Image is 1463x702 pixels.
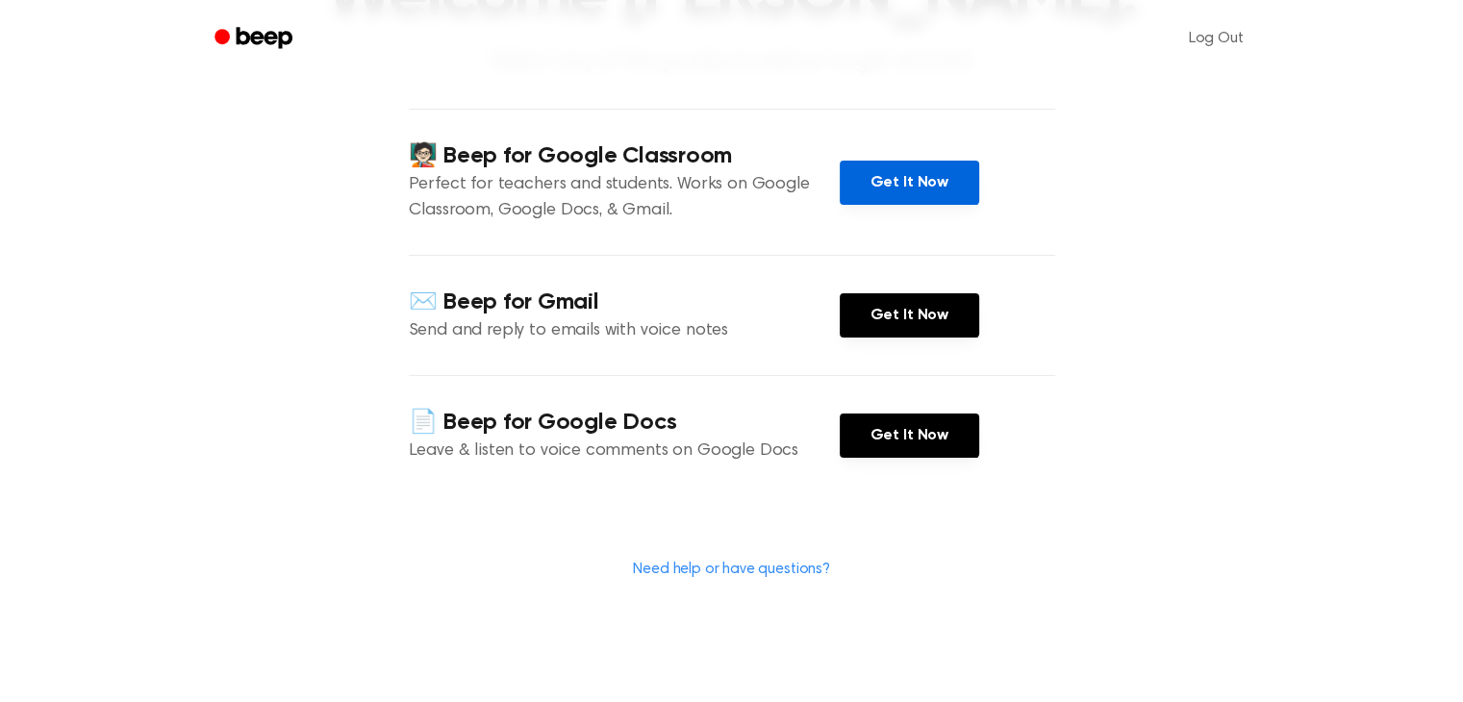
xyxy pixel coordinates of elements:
[409,318,840,344] p: Send and reply to emails with voice notes
[201,20,310,58] a: Beep
[840,161,979,205] a: Get It Now
[840,414,979,458] a: Get It Now
[409,439,840,464] p: Leave & listen to voice comments on Google Docs
[1170,15,1263,62] a: Log Out
[409,287,840,318] h4: ✉️ Beep for Gmail
[409,172,840,224] p: Perfect for teachers and students. Works on Google Classroom, Google Docs, & Gmail.
[840,293,979,338] a: Get It Now
[633,562,830,577] a: Need help or have questions?
[409,140,840,172] h4: 🧑🏻‍🏫 Beep for Google Classroom
[409,407,840,439] h4: 📄 Beep for Google Docs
